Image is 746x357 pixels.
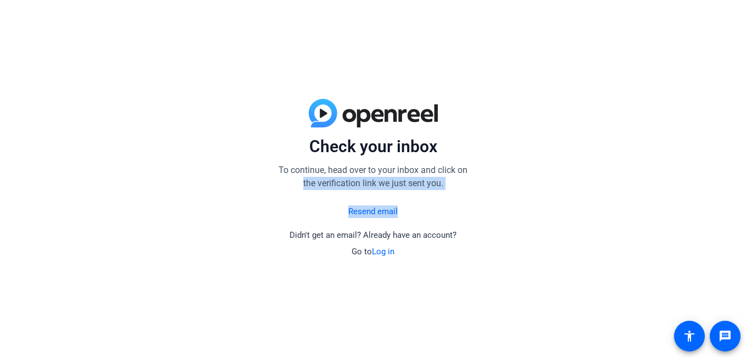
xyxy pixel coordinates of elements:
a: Log in [372,247,394,256]
span: Go to [352,247,394,256]
p: To continue, head over to your inbox and click on the verification link we just sent you. [274,164,472,190]
mat-icon: accessibility [683,330,696,343]
img: blue-gradient.svg [309,99,438,127]
p: Check your inbox [274,136,472,157]
mat-icon: message [719,330,732,343]
span: Didn't get an email? Already have an account? [290,230,456,240]
a: Resend email [348,205,398,218]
